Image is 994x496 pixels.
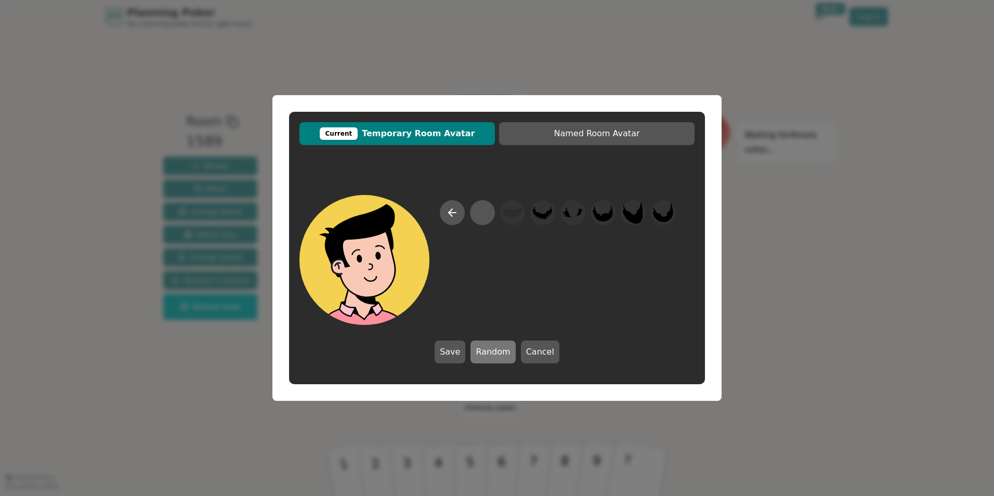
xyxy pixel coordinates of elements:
button: Random [470,341,515,363]
span: Temporary Room Avatar [305,127,490,140]
button: Named Room Avatar [499,122,695,145]
button: Save [435,341,465,363]
button: CurrentTemporary Room Avatar [299,122,495,145]
button: Cancel [521,341,559,363]
span: Named Room Avatar [504,127,689,140]
div: Current [320,127,358,140]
